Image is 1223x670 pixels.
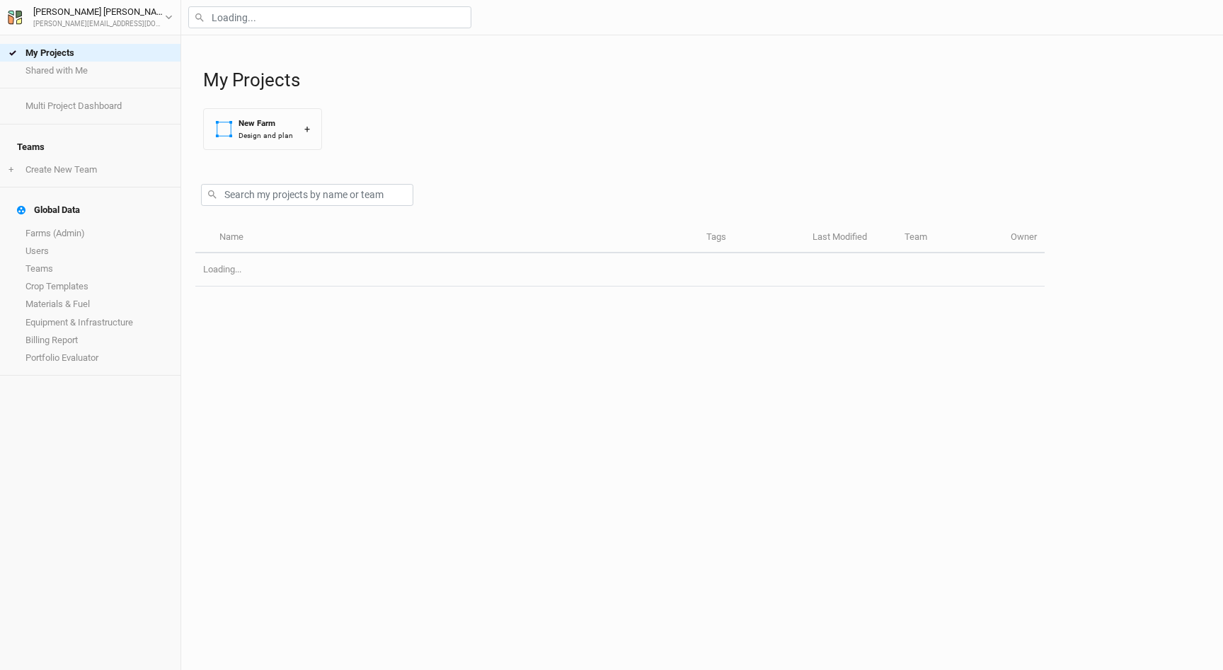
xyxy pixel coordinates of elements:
[304,122,310,137] div: +
[203,108,322,150] button: New FarmDesign and plan+
[188,6,471,28] input: Loading...
[7,4,173,30] button: [PERSON_NAME] [PERSON_NAME][PERSON_NAME][EMAIL_ADDRESS][DOMAIN_NAME]
[1003,223,1045,253] th: Owner
[211,223,698,253] th: Name
[897,223,1003,253] th: Team
[8,133,172,161] h4: Teams
[203,69,1209,91] h1: My Projects
[17,204,80,216] div: Global Data
[33,19,165,30] div: [PERSON_NAME][EMAIL_ADDRESS][DOMAIN_NAME]
[805,223,897,253] th: Last Modified
[201,184,413,206] input: Search my projects by name or team
[699,223,805,253] th: Tags
[8,164,13,175] span: +
[33,5,165,19] div: [PERSON_NAME] [PERSON_NAME]
[195,253,1045,287] td: Loading...
[239,130,293,141] div: Design and plan
[239,117,293,129] div: New Farm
